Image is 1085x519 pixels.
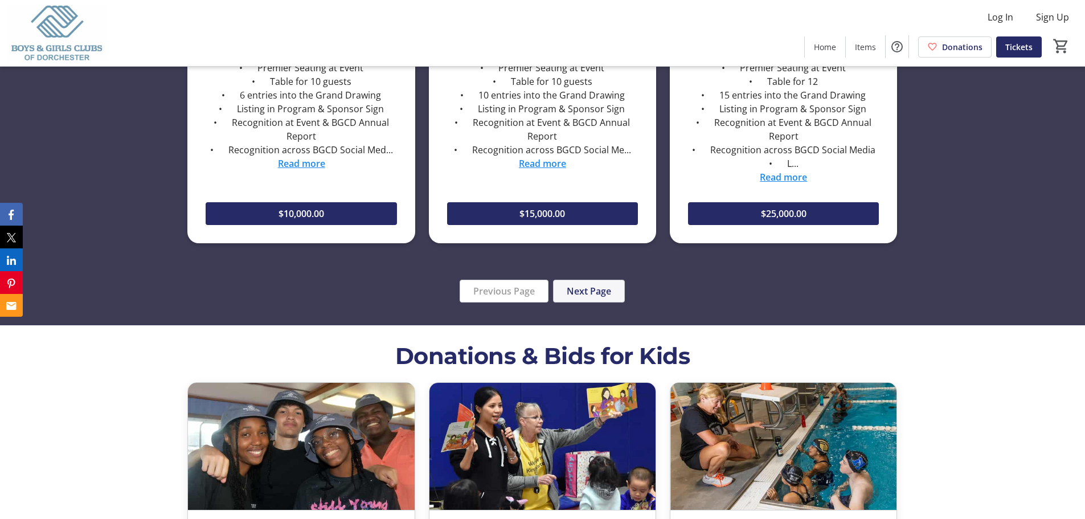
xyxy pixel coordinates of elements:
button: Help [886,35,908,58]
p: Donations & Bids for Kids [187,339,897,373]
img: $25,000 [188,383,414,510]
span: Sign Up [1036,10,1069,24]
span: Next Page [567,284,611,298]
span: $15,000.00 [519,207,565,220]
img: Boys & Girls Clubs of Dorchester's Logo [7,5,108,62]
button: $10,000.00 [206,202,396,225]
span: Home [814,41,836,53]
a: Read more [760,171,807,183]
a: Donations [918,36,992,58]
button: Sign Up [1027,8,1078,26]
span: Tickets [1005,41,1033,53]
button: $25,000.00 [688,202,879,225]
img: $5,000 [670,383,896,510]
a: Read more [519,157,566,170]
div: • Premier Seating at Event • Table for 10 guests • 10 entries into the Grand Drawing • Listing in... [447,61,638,157]
div: • Premier Seating at Event • Table for 10 guests • 6 entries into the Grand Drawing • Listing in ... [206,61,396,157]
a: Home [805,36,845,58]
span: Donations [942,41,982,53]
button: Cart [1051,36,1071,56]
a: Tickets [996,36,1042,58]
span: $25,000.00 [761,207,806,220]
span: $10,000.00 [279,207,324,220]
div: • Premier Seating at Event • Table for 12 • 15 entries into the Grand Drawing • Listing in Progra... [688,61,879,170]
span: Log In [988,10,1013,24]
a: Read more [278,157,325,170]
a: Items [846,36,885,58]
span: Items [855,41,876,53]
button: Log In [978,8,1022,26]
button: $15,000.00 [447,202,638,225]
button: Next Page [553,280,625,303]
img: $10,000 [429,383,656,510]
